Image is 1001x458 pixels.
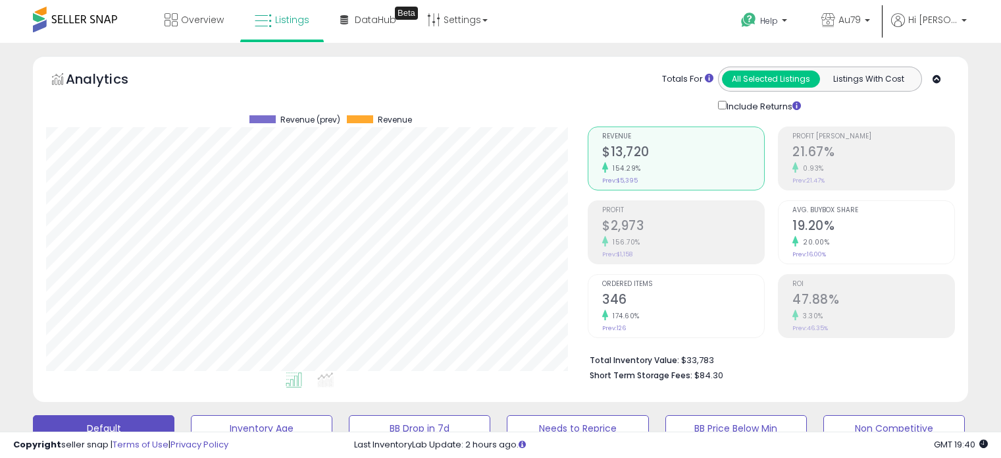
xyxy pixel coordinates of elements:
[355,13,396,26] span: DataHub
[760,15,778,26] span: Help
[395,7,418,20] div: Tooltip anchor
[602,281,764,288] span: Ordered Items
[113,438,168,451] a: Terms of Use
[798,311,823,321] small: 3.30%
[602,144,764,162] h2: $13,720
[798,237,829,247] small: 20.00%
[792,292,954,310] h2: 47.88%
[608,311,640,321] small: 174.60%
[665,415,807,442] button: BB Price Below Min
[66,70,154,92] h5: Analytics
[934,438,988,451] span: 2025-10-8 19:40 GMT
[181,13,224,26] span: Overview
[662,73,713,86] div: Totals For
[590,355,679,366] b: Total Inventory Value:
[275,13,309,26] span: Listings
[590,351,945,367] li: $33,783
[13,438,61,451] strong: Copyright
[792,177,825,185] small: Prev: 21.47%
[792,218,954,236] h2: 19.20%
[891,13,967,43] a: Hi [PERSON_NAME]
[823,415,965,442] button: Non Competitive
[819,71,917,88] button: Listings With Cost
[792,250,826,258] small: Prev: 16.00%
[908,13,958,26] span: Hi [PERSON_NAME]
[349,415,490,442] button: BB Drop in 7d
[378,115,412,125] span: Revenue
[191,415,332,442] button: Inventory Age
[354,439,988,451] div: Last InventoryLab Update: 2 hours ago.
[602,250,632,258] small: Prev: $1,158
[602,324,626,332] small: Prev: 126
[838,13,861,26] span: Au79
[731,2,800,43] a: Help
[694,369,723,382] span: $84.30
[170,438,228,451] a: Privacy Policy
[792,207,954,214] span: Avg. Buybox Share
[33,415,174,442] button: Default
[708,98,817,113] div: Include Returns
[608,163,641,173] small: 154.29%
[792,324,828,332] small: Prev: 46.35%
[280,115,340,125] span: Revenue (prev)
[740,12,757,28] i: Get Help
[602,133,764,140] span: Revenue
[792,133,954,140] span: Profit [PERSON_NAME]
[608,237,640,247] small: 156.70%
[590,370,692,381] b: Short Term Storage Fees:
[798,163,824,173] small: 0.93%
[792,281,954,288] span: ROI
[13,439,228,451] div: seller snap | |
[602,292,764,310] h2: 346
[602,177,638,185] small: Prev: $5,395
[602,207,764,214] span: Profit
[602,218,764,236] h2: $2,973
[507,415,648,442] button: Needs to Reprice
[792,144,954,162] h2: 21.67%
[722,71,820,88] button: All Selected Listings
